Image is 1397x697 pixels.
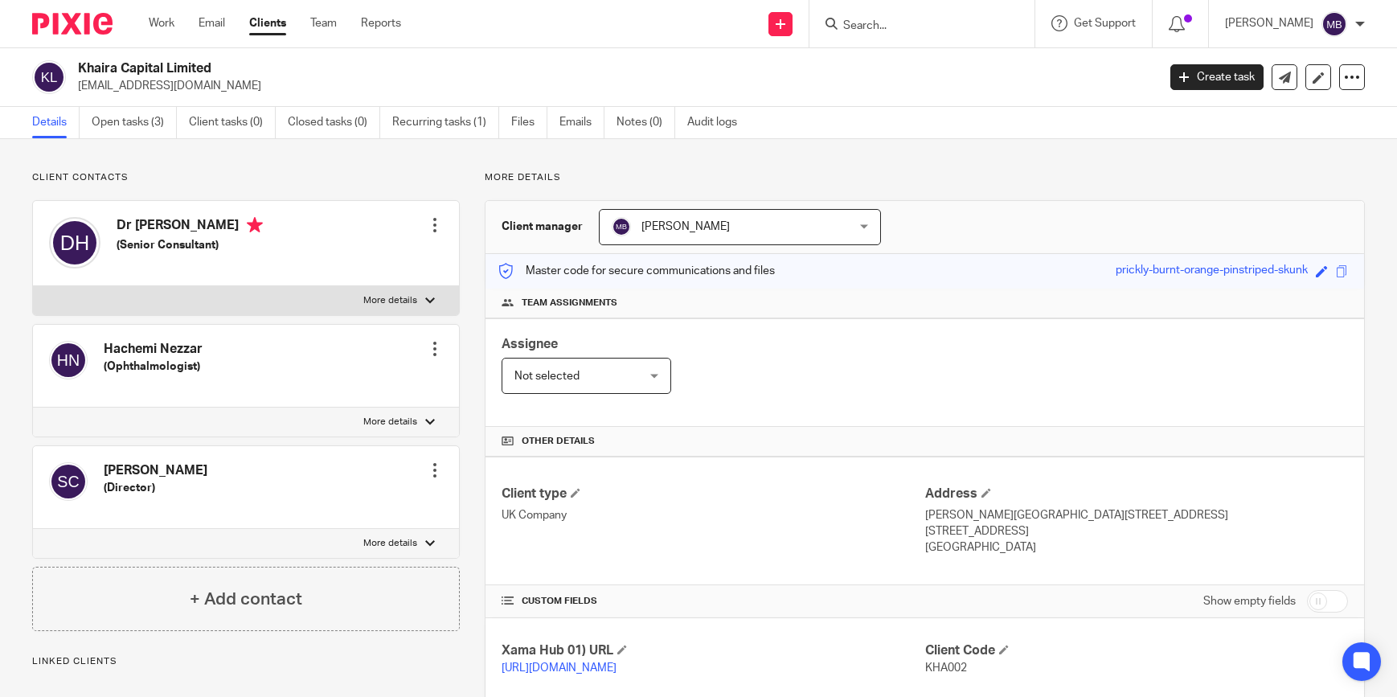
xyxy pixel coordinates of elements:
img: Pixie [32,13,113,35]
h5: (Ophthalmologist) [104,359,203,375]
p: [PERSON_NAME][GEOGRAPHIC_DATA][STREET_ADDRESS] [925,507,1348,523]
span: Get Support [1074,18,1136,29]
a: Closed tasks (0) [288,107,380,138]
h4: Dr [PERSON_NAME] [117,217,263,237]
p: More details [485,171,1365,184]
a: Client tasks (0) [189,107,276,138]
a: Reports [361,15,401,31]
h4: CUSTOM FIELDS [502,595,924,608]
a: Team [310,15,337,31]
h5: (Director) [104,480,207,496]
a: Recurring tasks (1) [392,107,499,138]
a: Files [511,107,547,138]
h4: Xama Hub 01) URL [502,642,924,659]
span: KHA002 [925,662,967,674]
h4: + Add contact [190,587,302,612]
p: More details [363,416,417,428]
p: UK Company [502,507,924,523]
a: [URL][DOMAIN_NAME] [502,662,617,674]
h4: Address [925,486,1348,502]
h2: Khaira Capital Limited [78,60,932,77]
a: Clients [249,15,286,31]
a: Create task [1170,64,1264,90]
p: Linked clients [32,655,460,668]
h4: Client type [502,486,924,502]
img: svg%3E [49,341,88,379]
span: Team assignments [522,297,617,310]
a: Audit logs [687,107,749,138]
h3: Client manager [502,219,583,235]
div: prickly-burnt-orange-pinstriped-skunk [1116,262,1308,281]
label: Show empty fields [1203,593,1296,609]
p: [EMAIL_ADDRESS][DOMAIN_NAME] [78,78,1146,94]
h5: (Senior Consultant) [117,237,263,253]
p: More details [363,537,417,550]
img: svg%3E [1321,11,1347,37]
p: [GEOGRAPHIC_DATA] [925,539,1348,556]
h4: Hachemi Nezzar [104,341,203,358]
h4: Client Code [925,642,1348,659]
a: Work [149,15,174,31]
i: Primary [247,217,263,233]
img: svg%3E [32,60,66,94]
a: Details [32,107,80,138]
a: Open tasks (3) [92,107,177,138]
p: More details [363,294,417,307]
span: [PERSON_NAME] [641,221,730,232]
a: Emails [559,107,604,138]
input: Search [842,19,986,34]
p: [PERSON_NAME] [1225,15,1313,31]
p: Master code for secure communications and files [498,263,775,279]
span: Not selected [514,371,580,382]
a: Email [199,15,225,31]
img: svg%3E [49,462,88,501]
p: [STREET_ADDRESS] [925,523,1348,539]
a: Notes (0) [617,107,675,138]
img: svg%3E [49,217,100,269]
img: svg%3E [612,217,631,236]
span: Assignee [502,338,558,351]
p: Client contacts [32,171,460,184]
h4: [PERSON_NAME] [104,462,207,479]
span: Other details [522,435,595,448]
